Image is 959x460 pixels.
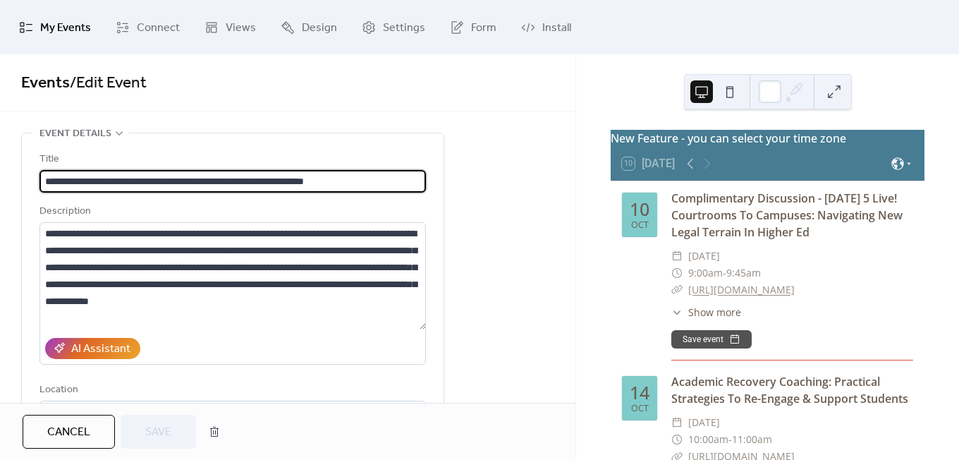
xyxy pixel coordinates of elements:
div: ​ [671,248,683,265]
span: 11:00am [732,431,772,448]
span: / Edit Event [70,68,147,99]
button: Save event [671,330,752,349]
span: 9:00am [688,265,723,282]
div: Oct [631,221,649,230]
span: Connect [137,17,180,39]
div: ​ [671,414,683,431]
span: - [723,265,726,282]
span: Event details [39,126,111,143]
div: ​ [671,305,683,320]
a: Views [194,6,267,49]
div: ​ [671,431,683,448]
span: [DATE] [688,248,720,265]
div: Location [39,382,423,399]
span: Views [226,17,256,39]
div: ​ [671,282,683,298]
div: AI Assistant [71,341,130,358]
div: ​ [671,265,683,282]
span: Show more [688,305,741,320]
button: Cancel [23,415,115,449]
span: Install [542,17,571,39]
button: AI Assistant [45,338,140,359]
a: Complimentary Discussion - [DATE] 5 Live! Courtrooms To Campuses: Navigating New Legal Terrain In... [671,190,903,240]
span: Form [471,17,496,39]
a: Settings [351,6,436,49]
a: Connect [105,6,190,49]
div: New Feature - you can select your time zone [611,130,924,147]
span: My Events [40,17,91,39]
div: 10 [630,200,649,218]
button: ​Show more [671,305,741,320]
span: 10:00am [688,431,728,448]
span: Design [302,17,337,39]
span: Cancel [47,424,90,441]
span: [DATE] [688,414,720,431]
a: My Events [8,6,102,49]
a: Events [21,68,70,99]
a: Academic Recovery Coaching: Practical Strategies To Re-Engage & Support Students [671,374,908,406]
div: Oct [631,404,649,413]
a: Form [439,6,507,49]
a: Design [270,6,348,49]
a: Install [511,6,582,49]
span: - [728,431,732,448]
a: [URL][DOMAIN_NAME] [688,283,795,296]
div: Title [39,151,423,168]
span: Settings [383,17,425,39]
div: 14 [630,384,649,401]
div: Description [39,203,423,220]
span: 9:45am [726,265,761,282]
